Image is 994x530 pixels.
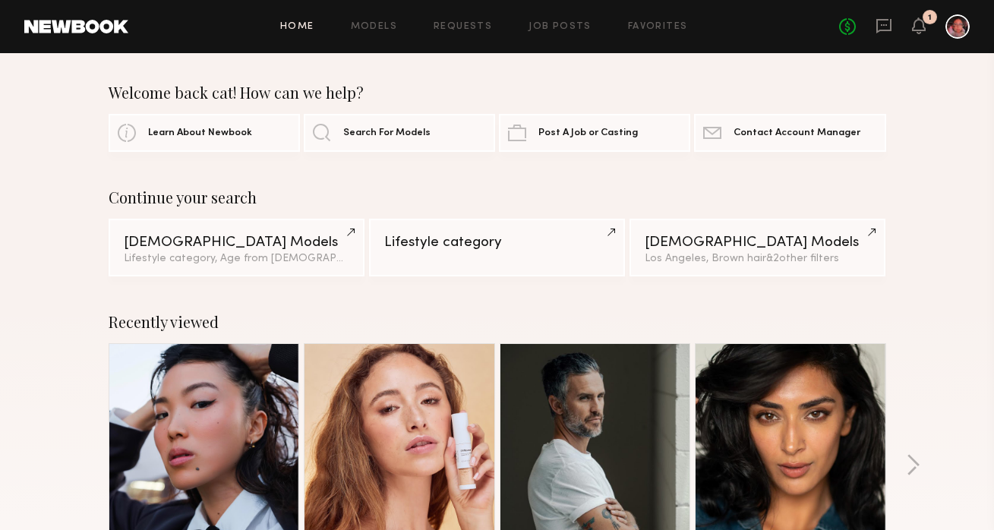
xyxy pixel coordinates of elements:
[766,254,839,263] span: & 2 other filter s
[304,114,495,152] a: Search For Models
[124,235,349,250] div: [DEMOGRAPHIC_DATA] Models
[148,128,252,138] span: Learn About Newbook
[645,254,870,264] div: Los Angeles, Brown hair
[109,84,886,102] div: Welcome back cat! How can we help?
[529,22,592,32] a: Job Posts
[928,14,932,22] div: 1
[384,235,610,250] div: Lifestyle category
[630,219,885,276] a: [DEMOGRAPHIC_DATA] ModelsLos Angeles, Brown hair&2other filters
[369,219,625,276] a: Lifestyle category
[343,128,431,138] span: Search For Models
[645,235,870,250] div: [DEMOGRAPHIC_DATA] Models
[109,219,364,276] a: [DEMOGRAPHIC_DATA] ModelsLifestyle category, Age from [DEMOGRAPHIC_DATA].
[124,254,349,264] div: Lifestyle category, Age from [DEMOGRAPHIC_DATA].
[109,114,300,152] a: Learn About Newbook
[499,114,690,152] a: Post A Job or Casting
[628,22,688,32] a: Favorites
[109,313,886,331] div: Recently viewed
[434,22,492,32] a: Requests
[538,128,638,138] span: Post A Job or Casting
[109,188,886,207] div: Continue your search
[734,128,860,138] span: Contact Account Manager
[351,22,397,32] a: Models
[694,114,885,152] a: Contact Account Manager
[280,22,314,32] a: Home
